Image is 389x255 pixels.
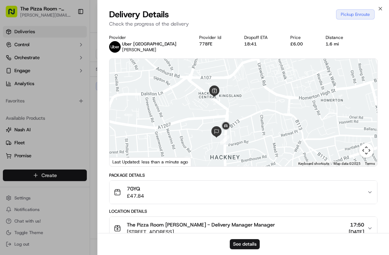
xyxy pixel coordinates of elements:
div: 16 [217,132,232,148]
div: Start new chat [24,69,118,76]
div: Distance [326,35,354,40]
span: The Pizza Room [PERSON_NAME] - Delivery Manager Manager [127,221,275,228]
a: 💻API Documentation [58,102,119,115]
button: 7GYQ£47.84 [109,181,377,204]
div: 18:41 [244,41,279,47]
div: We're available if you need us! [24,76,91,82]
button: Map camera controls [359,143,374,158]
a: Open this area in Google Maps (opens a new window) [111,157,135,166]
span: £47.84 [127,192,144,199]
div: Last Updated: less than a minute ago [109,157,191,166]
span: [STREET_ADDRESS] [127,228,275,236]
span: [PERSON_NAME] [122,47,156,53]
span: Pylon [72,122,87,128]
img: Nash [7,7,22,22]
input: Got a question? Start typing here... [19,47,130,54]
div: 💻 [61,105,67,111]
div: Dropoff ETA [244,35,279,40]
div: Provider Id [199,35,232,40]
button: Start new chat [122,71,131,80]
div: Provider [109,35,188,40]
div: 1.6 mi [326,41,354,47]
p: Uber [GEOGRAPHIC_DATA] [122,41,176,47]
div: 📗 [7,105,13,111]
p: Welcome 👋 [7,29,131,40]
p: Check the progress of the delivery [109,20,377,27]
span: [DATE] [349,228,364,236]
div: Price [290,35,314,40]
div: £6.00 [290,41,314,47]
button: The Pizza Room [PERSON_NAME] - Delivery Manager Manager[STREET_ADDRESS]17:50[DATE] [109,217,377,240]
div: Location Details [109,208,377,214]
span: Knowledge Base [14,105,55,112]
a: 📗Knowledge Base [4,102,58,115]
img: uber-new-logo.jpeg [109,41,121,53]
img: Google [111,157,135,166]
a: Terms (opens in new tab) [365,162,375,166]
span: API Documentation [68,105,116,112]
span: 7GYQ [127,185,144,192]
span: Map data ©2025 [334,162,361,166]
span: Delivery Details [109,9,169,20]
button: 778FE [199,41,212,47]
button: Keyboard shortcuts [298,161,329,166]
img: 1736555255976-a54dd68f-1ca7-489b-9aae-adbdc363a1c4 [7,69,20,82]
button: See details [230,239,260,249]
div: Package Details [109,172,377,178]
a: Powered byPylon [51,122,87,128]
span: 17:50 [349,221,364,228]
